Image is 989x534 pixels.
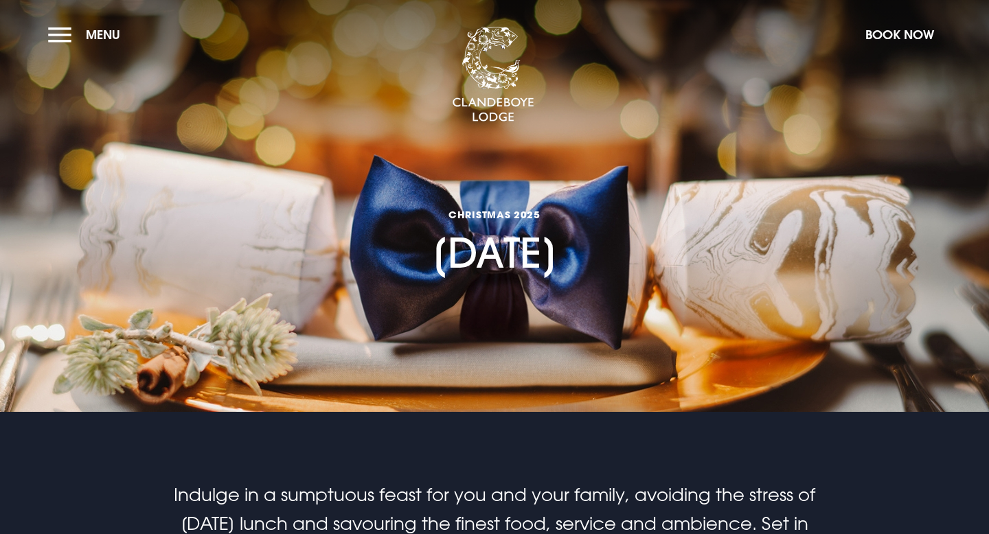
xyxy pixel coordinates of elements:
button: Book Now [859,20,941,49]
img: Clandeboye Lodge [452,27,534,123]
button: Menu [48,20,127,49]
span: Menu [86,27,120,43]
span: CHRISTMAS 2025 [431,208,558,221]
h1: [DATE] [431,141,558,277]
